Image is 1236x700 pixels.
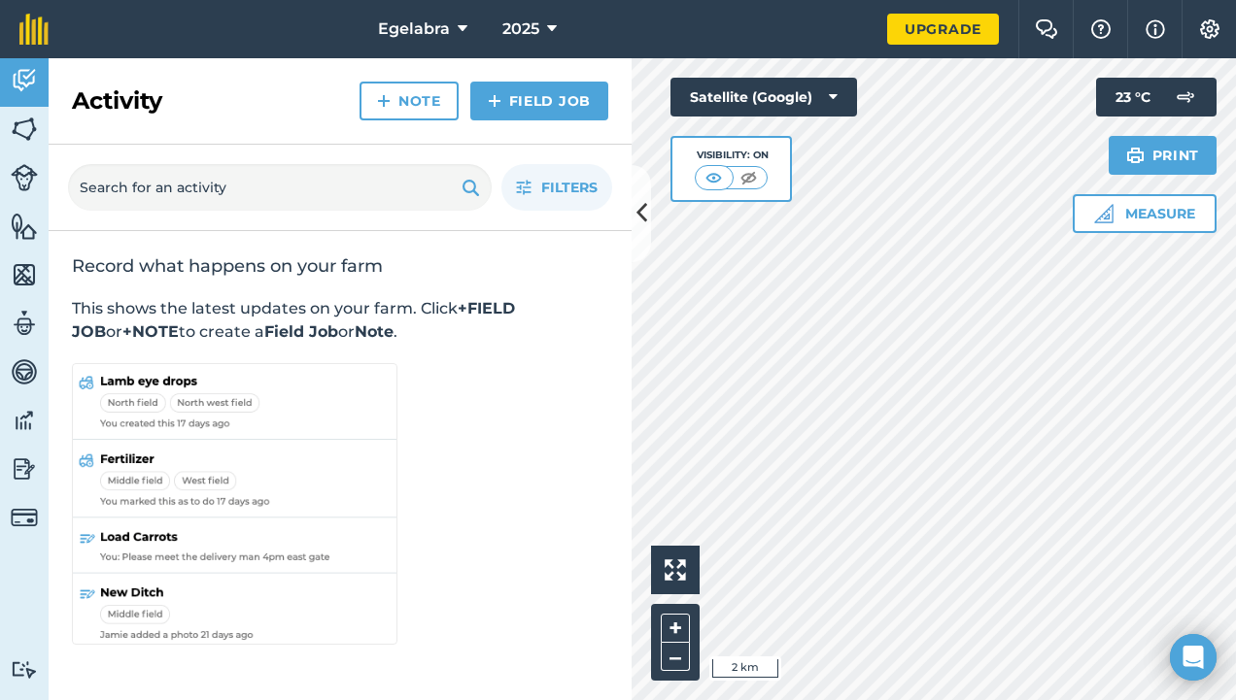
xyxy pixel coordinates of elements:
button: Filters [501,164,612,211]
img: svg+xml;base64,PD94bWwgdmVyc2lvbj0iMS4wIiBlbmNvZGluZz0idXRmLTgiPz4KPCEtLSBHZW5lcmF0b3I6IEFkb2JlIE... [11,164,38,191]
img: svg+xml;base64,PD94bWwgdmVyc2lvbj0iMS4wIiBlbmNvZGluZz0idXRmLTgiPz4KPCEtLSBHZW5lcmF0b3I6IEFkb2JlIE... [11,309,38,338]
button: 23 °C [1096,78,1217,117]
img: svg+xml;base64,PHN2ZyB4bWxucz0iaHR0cDovL3d3dy53My5vcmcvMjAwMC9zdmciIHdpZHRoPSIxOSIgaGVpZ2h0PSIyNC... [1126,144,1145,167]
p: This shows the latest updates on your farm. Click or to create a or . [72,297,608,344]
strong: Field Job [264,322,338,341]
div: Open Intercom Messenger [1170,634,1217,681]
img: svg+xml;base64,PHN2ZyB4bWxucz0iaHR0cDovL3d3dy53My5vcmcvMjAwMC9zdmciIHdpZHRoPSIxNyIgaGVpZ2h0PSIxNy... [1146,17,1165,41]
input: Search for an activity [68,164,492,211]
img: svg+xml;base64,PD94bWwgdmVyc2lvbj0iMS4wIiBlbmNvZGluZz0idXRmLTgiPz4KPCEtLSBHZW5lcmF0b3I6IEFkb2JlIE... [11,357,38,386]
img: svg+xml;base64,PHN2ZyB4bWxucz0iaHR0cDovL3d3dy53My5vcmcvMjAwMC9zdmciIHdpZHRoPSI1NiIgaGVpZ2h0PSI2MC... [11,260,38,289]
button: Measure [1073,194,1217,233]
span: Egelabra [378,17,450,41]
a: Upgrade [887,14,999,45]
img: svg+xml;base64,PD94bWwgdmVyc2lvbj0iMS4wIiBlbmNvZGluZz0idXRmLTgiPz4KPCEtLSBHZW5lcmF0b3I6IEFkb2JlIE... [1166,78,1205,117]
img: svg+xml;base64,PD94bWwgdmVyc2lvbj0iMS4wIiBlbmNvZGluZz0idXRmLTgiPz4KPCEtLSBHZW5lcmF0b3I6IEFkb2JlIE... [11,454,38,483]
img: svg+xml;base64,PHN2ZyB4bWxucz0iaHR0cDovL3d3dy53My5vcmcvMjAwMC9zdmciIHdpZHRoPSI1MCIgaGVpZ2h0PSI0MC... [702,168,726,187]
span: Filters [541,177,598,198]
img: fieldmargin Logo [19,14,49,45]
h2: Activity [72,85,162,117]
img: svg+xml;base64,PHN2ZyB4bWxucz0iaHR0cDovL3d3dy53My5vcmcvMjAwMC9zdmciIHdpZHRoPSIxNCIgaGVpZ2h0PSIyNC... [488,89,501,113]
img: Ruler icon [1094,204,1114,223]
img: A question mark icon [1089,19,1113,39]
div: Visibility: On [695,148,769,163]
strong: Note [355,322,394,341]
img: svg+xml;base64,PHN2ZyB4bWxucz0iaHR0cDovL3d3dy53My5vcmcvMjAwMC9zdmciIHdpZHRoPSIxOSIgaGVpZ2h0PSIyNC... [462,176,480,199]
img: svg+xml;base64,PD94bWwgdmVyc2lvbj0iMS4wIiBlbmNvZGluZz0idXRmLTgiPz4KPCEtLSBHZW5lcmF0b3I6IEFkb2JlIE... [11,660,38,679]
img: Two speech bubbles overlapping with the left bubble in the forefront [1035,19,1058,39]
span: 2025 [502,17,539,41]
a: Field Job [470,82,608,120]
img: svg+xml;base64,PD94bWwgdmVyc2lvbj0iMS4wIiBlbmNvZGluZz0idXRmLTgiPz4KPCEtLSBHZW5lcmF0b3I6IEFkb2JlIE... [11,504,38,531]
button: – [661,643,690,671]
img: svg+xml;base64,PHN2ZyB4bWxucz0iaHR0cDovL3d3dy53My5vcmcvMjAwMC9zdmciIHdpZHRoPSI1NiIgaGVpZ2h0PSI2MC... [11,212,38,241]
img: svg+xml;base64,PD94bWwgdmVyc2lvbj0iMS4wIiBlbmNvZGluZz0idXRmLTgiPz4KPCEtLSBHZW5lcmF0b3I6IEFkb2JlIE... [11,406,38,435]
img: svg+xml;base64,PHN2ZyB4bWxucz0iaHR0cDovL3d3dy53My5vcmcvMjAwMC9zdmciIHdpZHRoPSI1MCIgaGVpZ2h0PSI0MC... [737,168,761,187]
button: Satellite (Google) [670,78,857,117]
img: A cog icon [1198,19,1221,39]
img: svg+xml;base64,PD94bWwgdmVyc2lvbj0iMS4wIiBlbmNvZGluZz0idXRmLTgiPz4KPCEtLSBHZW5lcmF0b3I6IEFkb2JlIE... [11,66,38,95]
img: Four arrows, one pointing top left, one top right, one bottom right and the last bottom left [665,559,686,581]
img: svg+xml;base64,PHN2ZyB4bWxucz0iaHR0cDovL3d3dy53My5vcmcvMjAwMC9zdmciIHdpZHRoPSI1NiIgaGVpZ2h0PSI2MC... [11,115,38,144]
img: svg+xml;base64,PHN2ZyB4bWxucz0iaHR0cDovL3d3dy53My5vcmcvMjAwMC9zdmciIHdpZHRoPSIxNCIgaGVpZ2h0PSIyNC... [377,89,391,113]
button: + [661,614,690,643]
a: Note [360,82,459,120]
span: 23 ° C [1116,78,1150,117]
strong: +NOTE [122,322,179,341]
button: Print [1109,136,1218,175]
h2: Record what happens on your farm [72,254,608,278]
